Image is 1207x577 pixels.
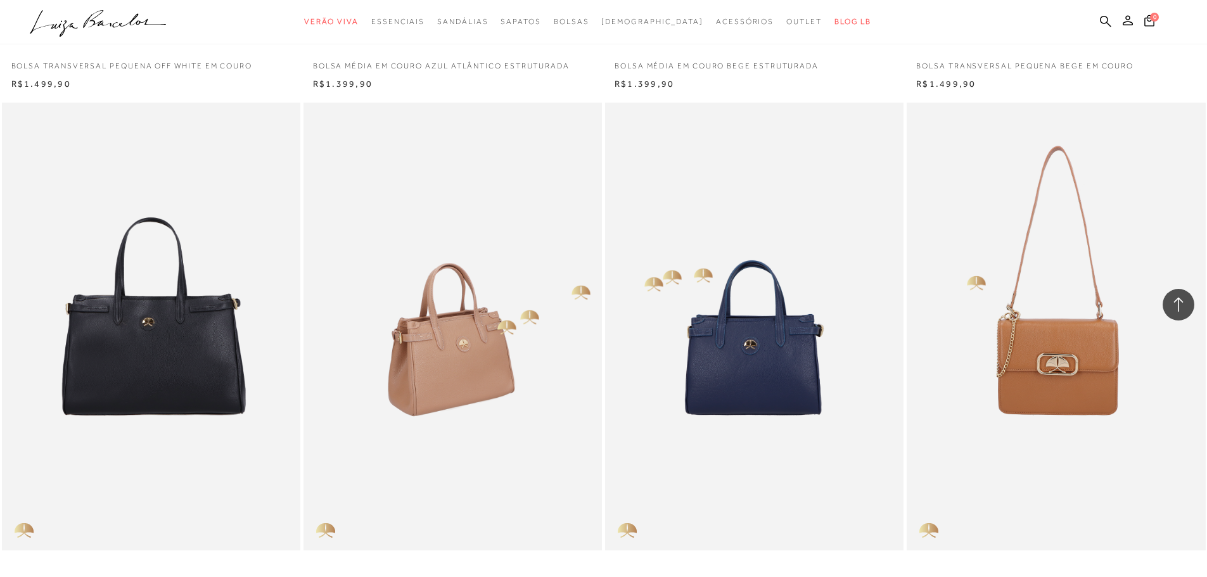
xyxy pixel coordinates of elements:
span: R$1.399,90 [615,79,674,89]
img: BOLSA TRANSVERSAL PEQUENA CARAMELO EM COURO [908,105,1204,548]
img: golden_caliandra_v6.png [605,512,649,550]
img: BOLSA MÉDIA EM COURO AZUL COM ALÇA ESTRUTURADA [606,105,902,548]
a: BOLSA MÉDIA EM COURO PRETO ESTRUTURADA BOLSA MÉDIA EM COURO PRETO ESTRUTURADA [3,105,299,548]
span: Outlet [786,17,822,26]
a: BOLSA TRANSVERSAL PEQUENA OFF WHITE EM COURO [2,53,300,72]
a: BOLSA TRANSVERSAL PEQUENA BEGE EM COURO [907,53,1205,72]
img: BOLSA MÉDIA EM COURO PRETO ESTRUTURADA [3,105,299,548]
a: categoryNavScreenReaderText [371,10,425,34]
span: [DEMOGRAPHIC_DATA] [601,17,703,26]
a: BOLSA MÉDIA EM COURO AZUL ATLÂNTICO ESTRUTURADA [303,53,602,72]
img: golden_caliandra_v6.png [2,512,46,550]
img: BOLSA MÉDIA EM COURO BEGE COM ALÇA ESTRUTURADA [305,103,602,550]
button: 0 [1140,14,1158,31]
a: categoryNavScreenReaderText [716,10,774,34]
span: 0 [1150,13,1159,22]
span: Sandálias [437,17,488,26]
span: Bolsas [554,17,589,26]
a: BOLSA MÉDIA EM COURO BEGE ESTRUTURADA [605,53,904,72]
a: categoryNavScreenReaderText [304,10,359,34]
a: noSubCategoriesText [601,10,703,34]
a: categoryNavScreenReaderText [554,10,589,34]
span: Acessórios [716,17,774,26]
img: golden_caliandra_v6.png [907,512,951,550]
a: BOLSA MÉDIA EM COURO BEGE COM ALÇA ESTRUTURADA [305,105,601,548]
span: R$1.499,90 [916,79,976,89]
a: categoryNavScreenReaderText [437,10,488,34]
span: Verão Viva [304,17,359,26]
span: R$1.499,90 [11,79,71,89]
span: Essenciais [371,17,425,26]
a: categoryNavScreenReaderText [501,10,540,34]
span: Sapatos [501,17,540,26]
a: BLOG LB [834,10,871,34]
a: categoryNavScreenReaderText [786,10,822,34]
img: golden_caliandra_v6.png [303,512,348,550]
a: BOLSA MÉDIA EM COURO AZUL COM ALÇA ESTRUTURADA BOLSA MÉDIA EM COURO AZUL COM ALÇA ESTRUTURADA [606,105,902,548]
a: BOLSA TRANSVERSAL PEQUENA CARAMELO EM COURO BOLSA TRANSVERSAL PEQUENA CARAMELO EM COURO [908,105,1204,548]
span: R$1.399,90 [313,79,373,89]
span: BLOG LB [834,17,871,26]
